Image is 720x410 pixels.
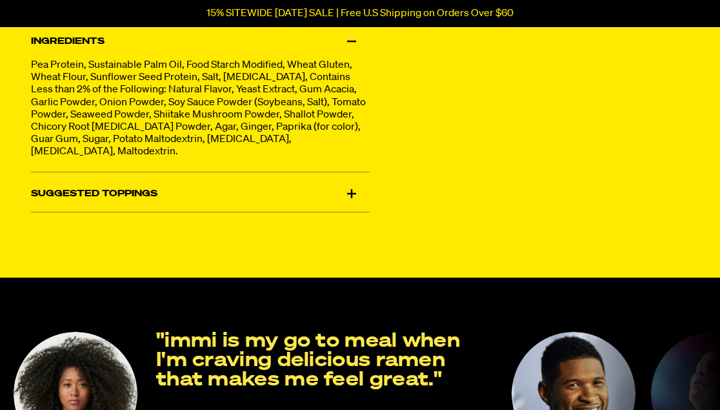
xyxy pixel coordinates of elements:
p: Pea Protein, Sustainable Palm Oil, Food Starch Modified, Wheat Gluten, Wheat Flour, Sunflower See... [31,59,370,159]
div: Ingredients [31,23,370,59]
p: "immi is my go to meal when I'm craving delicious ramen that makes me feel great." [156,332,495,390]
p: 15% SITEWIDE [DATE] SALE | Free U.S Shipping on Orders Over $60 [206,8,514,19]
div: Suggested Toppings [31,176,370,212]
